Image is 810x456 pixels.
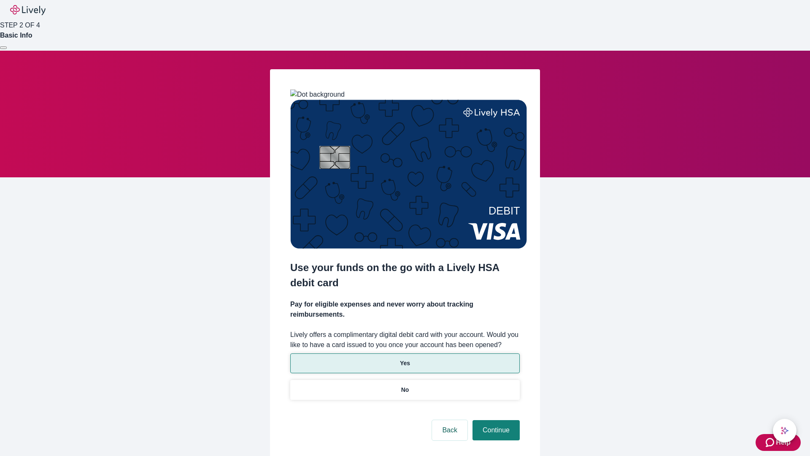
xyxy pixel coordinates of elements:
[10,5,46,15] img: Lively
[290,330,520,350] label: Lively offers a complimentary digital debit card with your account. Would you like to have a card...
[432,420,467,440] button: Back
[290,260,520,290] h2: Use your funds on the go with a Lively HSA debit card
[290,90,345,100] img: Dot background
[773,419,796,442] button: chat
[400,359,410,368] p: Yes
[776,437,791,448] span: Help
[756,434,801,451] button: Zendesk support iconHelp
[780,426,789,435] svg: Lively AI Assistant
[401,385,409,394] p: No
[766,437,776,448] svg: Zendesk support icon
[290,100,527,249] img: Debit card
[290,380,520,400] button: No
[472,420,520,440] button: Continue
[290,353,520,373] button: Yes
[290,299,520,320] h4: Pay for eligible expenses and never worry about tracking reimbursements.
